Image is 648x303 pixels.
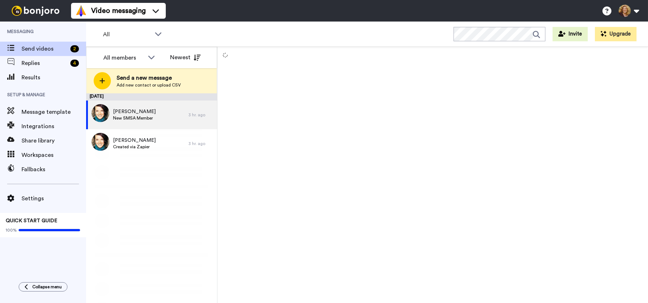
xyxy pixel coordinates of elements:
[22,194,86,203] span: Settings
[113,115,156,121] span: New SMSA Member
[22,151,86,159] span: Workspaces
[103,30,151,39] span: All
[113,144,156,150] span: Created via Zapier
[22,165,86,174] span: Fallbacks
[6,227,17,233] span: 100%
[22,45,67,53] span: Send videos
[595,27,637,41] button: Upgrade
[113,108,156,115] span: [PERSON_NAME]
[22,122,86,131] span: Integrations
[165,50,206,65] button: Newest
[103,53,144,62] div: All members
[553,27,588,41] button: Invite
[70,60,79,67] div: 4
[113,137,156,144] span: [PERSON_NAME]
[22,136,86,145] span: Share library
[188,141,213,146] div: 3 hr. ago
[75,5,87,17] img: vm-color.svg
[22,73,86,82] span: Results
[9,6,62,16] img: bj-logo-header-white.svg
[86,93,217,101] div: [DATE]
[32,284,62,290] span: Collapse menu
[91,104,109,122] img: 5cb03b17-5047-4b3c-bc2a-27a5d682b557.jpg
[117,74,181,82] span: Send a new message
[70,45,79,52] div: 2
[117,82,181,88] span: Add new contact or upload CSV
[91,133,109,151] img: 5cb03b17-5047-4b3c-bc2a-27a5d682b557.jpg
[22,108,86,116] span: Message template
[22,59,67,67] span: Replies
[91,6,146,16] span: Video messaging
[188,112,213,118] div: 3 hr. ago
[6,218,57,223] span: QUICK START GUIDE
[19,282,67,292] button: Collapse menu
